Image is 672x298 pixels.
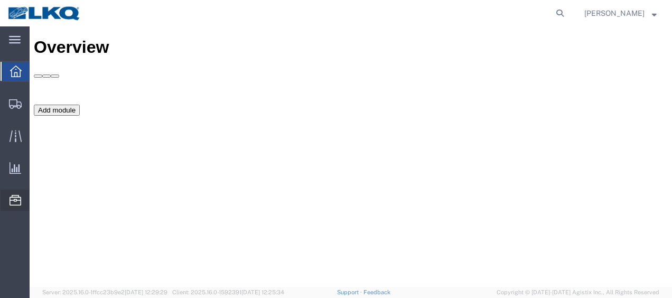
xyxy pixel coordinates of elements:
[363,289,390,295] a: Feedback
[42,289,167,295] span: Server: 2025.16.0-1ffcc23b9e2
[172,289,284,295] span: Client: 2025.16.0-1592391
[584,7,657,20] button: [PERSON_NAME]
[241,289,284,295] span: [DATE] 12:25:34
[337,289,363,295] a: Support
[125,289,167,295] span: [DATE] 12:29:29
[497,288,659,297] span: Copyright © [DATE]-[DATE] Agistix Inc., All Rights Reserved
[7,5,81,21] img: logo
[30,26,672,287] iframe: FS Legacy Container
[584,7,645,19] span: Robert Benette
